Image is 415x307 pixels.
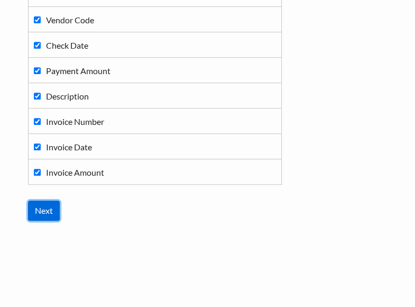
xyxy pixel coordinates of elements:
span: Invoice Number [46,116,104,127]
input: Vendor Code [34,16,41,23]
span: Vendor Code [46,15,94,25]
input: Description [34,93,41,100]
span: Invoice Amount [46,167,104,177]
iframe: Drift Widget Chat Controller [362,254,402,294]
span: Invoice Date [46,142,92,152]
span: Description [46,91,89,101]
input: Payment Amount [34,67,41,74]
span: Payment Amount [46,66,110,76]
input: Next [28,201,60,221]
input: Invoice Number [34,118,41,125]
input: Invoice Amount [34,169,41,176]
span: Check Date [46,40,88,50]
input: Invoice Date [34,143,41,150]
input: Check Date [34,42,41,49]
